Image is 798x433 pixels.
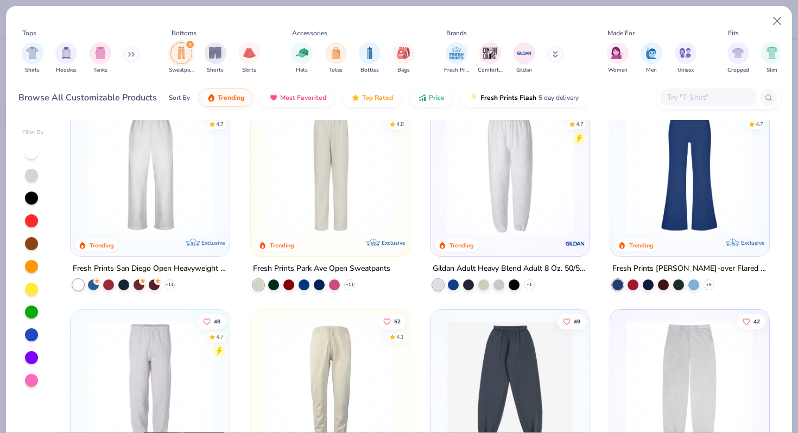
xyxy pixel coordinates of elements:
[26,47,39,59] img: Shirts Image
[607,42,629,74] button: filter button
[55,42,77,74] button: filter button
[343,88,401,107] button: Top Rated
[737,314,765,329] button: Like
[478,42,503,74] button: filter button
[645,47,657,59] img: Men Image
[641,42,662,74] div: filter for Men
[202,239,225,246] span: Exclusive
[727,66,749,74] span: Cropped
[207,93,216,102] img: trending.gif
[25,66,40,74] span: Shirts
[269,93,278,102] img: most_fav.gif
[93,66,107,74] span: Tanks
[607,42,629,74] div: filter for Women
[478,42,503,74] div: filter for Comfort Colors
[22,28,36,38] div: Tops
[90,42,111,74] div: filter for Tanks
[199,88,252,107] button: Trending
[169,93,190,103] div: Sort By
[216,120,224,128] div: 4.7
[574,319,580,324] span: 49
[396,120,403,128] div: 4.8
[514,42,535,74] button: filter button
[461,88,587,107] button: Fresh Prints Flash5 day delivery
[238,42,260,74] div: filter for Skirts
[205,42,226,74] div: filter for Shorts
[73,262,227,276] div: Fresh Prints San Diego Open Heavyweight Sweatpants
[675,42,696,74] button: filter button
[607,28,635,38] div: Made For
[169,42,194,74] button: filter button
[394,319,400,324] span: 52
[296,66,308,74] span: Hats
[480,93,536,102] span: Fresh Prints Flash
[377,314,406,329] button: Like
[727,42,749,74] div: filter for Cropped
[22,129,44,137] div: Filter By
[444,42,469,74] button: filter button
[446,28,467,38] div: Brands
[238,42,260,74] button: filter button
[558,314,586,329] button: Like
[166,282,174,288] span: + 11
[242,66,256,74] span: Skirts
[393,42,415,74] button: filter button
[429,93,445,102] span: Price
[329,66,343,74] span: Totes
[470,93,478,102] img: flash.gif
[262,108,399,234] img: 0ed6d0be-3a42-4fd2-9b2a-c5ffc757fdcf
[360,66,379,74] span: Bottles
[397,47,409,59] img: Bags Image
[362,93,393,102] span: Top Rated
[292,28,327,38] div: Accessories
[516,66,532,74] span: Gildan
[410,88,453,107] button: Price
[280,93,326,102] span: Most Favorited
[253,262,390,276] div: Fresh Prints Park Ave Open Sweatpants
[359,42,381,74] button: filter button
[641,42,662,74] button: filter button
[216,333,224,341] div: 4.7
[22,42,43,74] button: filter button
[198,314,226,329] button: Like
[261,88,334,107] button: Most Favorited
[169,66,194,74] span: Sweatpants
[579,108,716,234] img: bdcdfa26-1369-44b7-83e8-024d99246d52
[393,42,415,74] div: filter for Bags
[516,45,533,61] img: Gildan Image
[81,108,219,234] img: df5250ff-6f61-4206-a12c-24931b20f13c
[706,282,712,288] span: + 9
[666,91,750,104] input: Try "T-Shirt"
[175,47,187,59] img: Sweatpants Image
[291,42,313,74] button: filter button
[169,42,194,74] div: filter for Sweatpants
[243,47,256,59] img: Skirts Image
[351,93,360,102] img: TopRated.gif
[677,66,694,74] span: Unisex
[527,282,532,288] span: + 1
[608,66,628,74] span: Women
[621,108,758,234] img: f981a934-f33f-4490-a3ad-477cd5e6773b
[364,47,376,59] img: Bottles Image
[205,42,226,74] button: filter button
[767,11,788,31] button: Close
[448,45,465,61] img: Fresh Prints Image
[90,42,111,74] button: filter button
[539,92,579,104] span: 5 day delivery
[646,66,657,74] span: Men
[761,42,783,74] button: filter button
[767,66,777,74] span: Slim
[399,108,536,234] img: c944d931-fb25-49bb-ae8c-568f6273e60a
[727,42,749,74] button: filter button
[611,47,624,59] img: Women Image
[60,47,72,59] img: Hoodies Image
[55,42,77,74] div: filter for Hoodies
[514,42,535,74] div: filter for Gildan
[444,66,469,74] span: Fresh Prints
[732,47,744,59] img: Cropped Image
[56,66,77,74] span: Hoodies
[565,233,586,254] img: Gildan logo
[397,66,410,74] span: Bags
[214,319,220,324] span: 48
[482,45,498,61] img: Comfort Colors Image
